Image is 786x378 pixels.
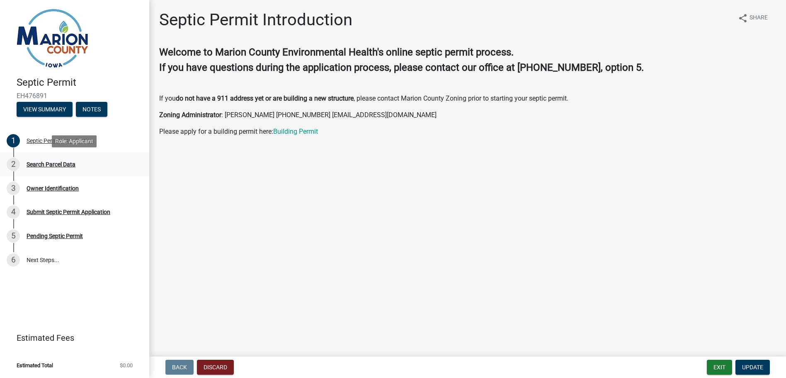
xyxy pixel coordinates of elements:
div: Owner Identification [27,185,79,191]
div: 5 [7,229,20,243]
span: $0.00 [120,363,133,368]
span: EH476891 [17,92,133,100]
img: Marion County, Iowa [17,9,88,68]
button: shareShare [731,10,774,26]
div: 6 [7,253,20,267]
button: Discard [197,360,234,375]
span: Back [172,364,187,371]
div: 2 [7,158,20,171]
p: : [PERSON_NAME] [PHONE_NUMBER] [EMAIL_ADDRESS][DOMAIN_NAME] [159,110,776,120]
div: Submit Septic Permit Application [27,209,110,215]
div: Search Parcel Data [27,161,75,167]
wm-modal-confirm: Notes [76,106,107,113]
div: 1 [7,134,20,147]
strong: Zoning Administrator [159,111,221,119]
div: Role: Applicant [52,135,97,147]
div: Septic Permit Introduction [27,138,94,144]
p: Please apply for a building permit here: [159,127,776,137]
span: Share [750,13,768,23]
button: Update [735,360,770,375]
wm-modal-confirm: Summary [17,106,73,113]
button: Exit [707,360,732,375]
p: If you , please contact Marion County Zoning prior to starting your septic permit. [159,94,776,104]
strong: Welcome to Marion County Environmental Health's online septic permit process. [159,46,514,58]
span: Estimated Total [17,363,53,368]
button: Notes [76,102,107,117]
strong: do not have a 911 address yet or are building a new structure [176,94,354,102]
i: share [738,13,748,23]
h4: Septic Permit [17,77,143,89]
button: View Summary [17,102,73,117]
a: Estimated Fees [7,330,136,346]
a: Building Permit [273,128,318,135]
strong: If you have questions during the application process, please contact our office at [PHONE_NUMBER]... [159,62,644,73]
div: Pending Septic Permit [27,233,83,239]
button: Back [165,360,194,375]
h1: Septic Permit Introduction [159,10,352,30]
span: Update [742,364,763,371]
div: 4 [7,205,20,219]
div: 3 [7,182,20,195]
